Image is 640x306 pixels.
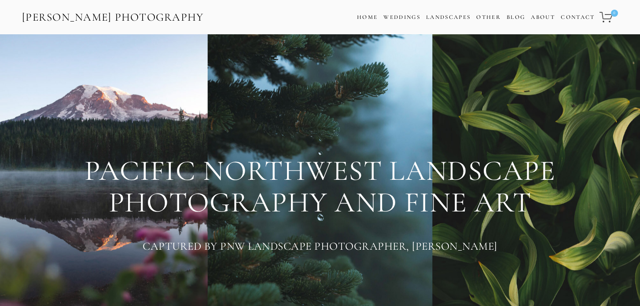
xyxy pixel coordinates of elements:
[426,14,471,21] a: Landscapes
[22,155,618,218] h1: PACIFIC NORTHWEST LANDSCAPE PHOTOGRAPHY AND FINE ART
[21,7,205,27] a: [PERSON_NAME] Photography
[561,11,595,24] a: Contact
[383,14,420,21] a: Weddings
[357,11,378,24] a: Home
[476,14,501,21] a: Other
[611,10,618,17] span: 0
[507,11,525,24] a: Blog
[22,237,618,255] h3: Captured By PNW Landscape Photographer, [PERSON_NAME]
[598,7,619,28] a: 0 items in cart
[531,11,555,24] a: About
